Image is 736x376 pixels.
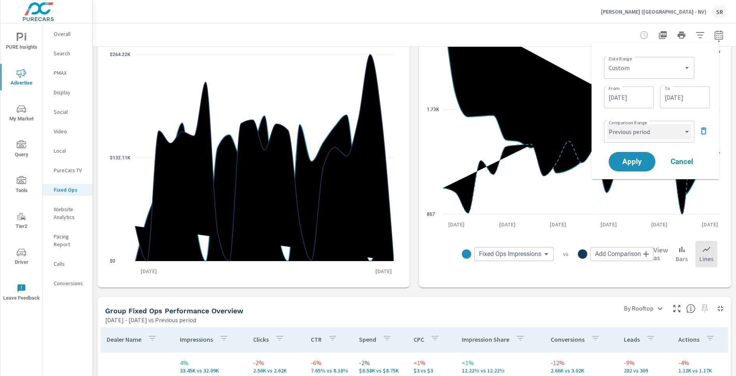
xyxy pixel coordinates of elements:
div: Fixed Ops Impressions [474,247,554,261]
div: Search [43,48,92,59]
button: Cancel [659,152,705,171]
text: $264.22K [110,52,130,57]
div: Video [43,125,92,137]
div: Calls [43,258,92,270]
h5: Group Fixed Ops Performance Overview [105,307,243,315]
p: [DATE] - [DATE] vs Previous period [105,315,196,325]
p: [DATE] [696,221,724,228]
span: Fixed Ops Impressions [479,250,541,258]
p: [DATE] [494,221,521,228]
div: Conversions [43,277,92,289]
text: 857 [427,212,435,217]
div: PureCars TV [43,164,92,176]
p: Conversions [54,279,86,287]
span: PURE Insights [3,33,40,52]
p: Actions [678,335,699,343]
p: 2,559 vs 2,624 [253,367,298,374]
div: By Rooftop [619,302,667,315]
p: 7.65% vs 8.18% [311,367,348,374]
span: Apply [616,158,648,165]
span: Understand group performance broken down by various segments. Use the dropdown in the upper right... [686,304,696,313]
p: 12.22% vs 12.22% [462,367,538,374]
text: $132.11K [110,155,130,161]
p: [DATE] [646,221,673,228]
p: -4% [678,358,727,367]
p: Overall [54,30,86,38]
div: Local [43,145,92,157]
p: Dealer Name [107,335,141,343]
p: Clicks [253,335,269,343]
h6: View as [653,246,668,262]
p: -9% [624,358,666,367]
p: [PERSON_NAME] ([GEOGRAPHIC_DATA] - NV) [601,8,706,15]
p: [DATE] [443,221,470,228]
div: Fixed Ops [43,184,92,196]
span: Tier2 [3,212,40,231]
span: My Market [3,104,40,124]
p: $8,578 vs $8,750 [359,367,401,374]
p: $3 vs $3 [414,367,449,374]
p: [DATE] [595,221,622,228]
p: Conversions [551,335,585,343]
div: Overall [43,28,92,40]
p: -2% [359,358,401,367]
p: Video [54,127,86,135]
button: Select Date Range [711,27,727,43]
button: Apply [609,152,655,171]
div: Add Comparison [590,247,653,261]
p: Search [54,49,86,57]
p: 33,452 vs 32,092 [180,367,241,374]
button: Make Fullscreen [671,302,683,315]
div: PMAX [43,67,92,79]
span: Cancel [666,158,697,165]
p: Display [54,88,86,96]
p: [DATE] [370,267,397,275]
p: Social [54,108,86,116]
span: Add Comparison [595,250,641,258]
div: nav menu [0,23,42,310]
p: Fixed Ops [54,186,86,194]
p: Spend [359,335,376,343]
div: SR [713,5,727,19]
p: -12% [551,358,611,367]
span: Tools [3,176,40,195]
p: Lines [699,254,713,263]
p: PMAX [54,69,86,77]
p: Impressions [180,335,213,343]
p: <1% [414,358,449,367]
p: Bars [676,254,688,263]
p: 2,661 vs 3,019 [551,367,611,374]
div: Social [43,106,92,118]
p: 4% [180,358,241,367]
p: Calls [54,260,86,268]
p: <1% [462,358,538,367]
p: [DATE] [135,267,162,275]
p: Website Analytics [54,205,86,221]
p: Local [54,147,86,155]
p: Pacing Report [54,233,86,248]
p: Leads [624,335,640,343]
div: Display [43,86,92,98]
p: 1,124 vs 1,169 [678,367,727,374]
button: Apply Filters [692,27,708,43]
span: Leave Feedback [3,284,40,303]
span: Driver [3,248,40,267]
p: CTR [311,335,322,343]
button: Print Report [674,27,689,43]
p: [DATE] [544,221,572,228]
p: Impression Share [462,335,509,343]
div: Website Analytics [43,203,92,223]
span: Advertise [3,69,40,88]
span: Select a preset date range to save this widget [699,302,711,315]
p: PureCars TV [54,166,86,174]
p: CPC [414,335,424,343]
span: Query [3,140,40,159]
p: vs [554,251,578,258]
p: -2% [253,358,298,367]
p: 282 vs 309 [624,367,666,374]
div: Pacing Report [43,231,92,250]
text: $0 [110,258,115,264]
button: Minimize Widget [714,302,727,315]
text: 1.73K [427,107,439,112]
p: -6% [311,358,348,367]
